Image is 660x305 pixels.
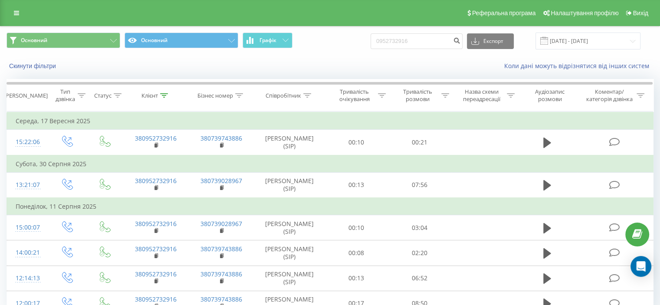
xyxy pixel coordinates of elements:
[94,92,112,99] div: Статус
[254,266,325,291] td: [PERSON_NAME] (SIP)
[21,37,47,44] span: Основний
[388,240,451,266] td: 02:20
[141,92,158,99] div: Клієнт
[4,92,48,99] div: [PERSON_NAME]
[254,172,325,198] td: [PERSON_NAME] (SIP)
[584,88,634,103] div: Коментар/категорія дзвінка
[200,134,242,142] a: 380739743886
[371,33,463,49] input: Пошук за номером
[7,155,653,173] td: Субота, 30 Серпня 2025
[197,92,233,99] div: Бізнес номер
[7,33,120,48] button: Основний
[504,62,653,70] a: Коли дані можуть відрізнятися вiд інших систем
[16,270,39,287] div: 12:14:13
[472,10,536,16] span: Реферальна програма
[467,33,514,49] button: Експорт
[325,215,388,240] td: 00:10
[254,215,325,240] td: [PERSON_NAME] (SIP)
[135,220,177,228] a: 380952732916
[388,215,451,240] td: 03:04
[135,134,177,142] a: 380952732916
[259,37,276,43] span: Графік
[7,62,60,70] button: Скинути фільтри
[200,177,242,185] a: 380739028967
[325,130,388,155] td: 00:10
[200,220,242,228] a: 380739028967
[525,88,575,103] div: Аудіозапис розмови
[630,256,651,277] div: Open Intercom Messenger
[254,240,325,266] td: [PERSON_NAME] (SIP)
[125,33,238,48] button: Основний
[388,266,451,291] td: 06:52
[55,88,75,103] div: Тип дзвінка
[16,177,39,193] div: 13:21:07
[633,10,648,16] span: Вихід
[200,245,242,253] a: 380739743886
[333,88,376,103] div: Тривалість очікування
[388,172,451,198] td: 07:56
[551,10,618,16] span: Налаштування профілю
[243,33,292,48] button: Графік
[266,92,301,99] div: Співробітник
[388,130,451,155] td: 00:21
[325,266,388,291] td: 00:13
[135,270,177,278] a: 380952732916
[7,112,653,130] td: Середа, 17 Вересня 2025
[459,88,505,103] div: Назва схеми переадресації
[16,244,39,261] div: 14:00:21
[325,240,388,266] td: 00:08
[16,219,39,236] div: 15:00:07
[254,130,325,155] td: [PERSON_NAME] (SIP)
[325,172,388,198] td: 00:13
[135,295,177,303] a: 380952732916
[7,198,653,215] td: Понеділок, 11 Серпня 2025
[135,177,177,185] a: 380952732916
[135,245,177,253] a: 380952732916
[16,134,39,151] div: 15:22:06
[396,88,439,103] div: Тривалість розмови
[200,295,242,303] a: 380739743886
[200,270,242,278] a: 380739743886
